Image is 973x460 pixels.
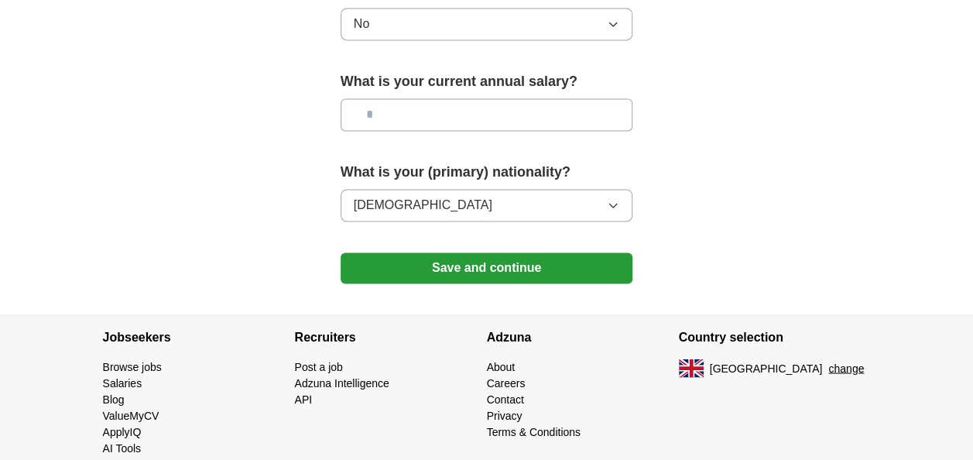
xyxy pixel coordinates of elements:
[103,409,159,421] a: ValueMyCV
[103,360,162,372] a: Browse jobs
[103,376,142,389] a: Salaries
[487,360,516,372] a: About
[341,189,633,221] button: [DEMOGRAPHIC_DATA]
[354,15,369,33] span: No
[828,360,864,376] button: change
[487,393,524,405] a: Contact
[103,425,142,438] a: ApplyIQ
[295,376,389,389] a: Adzuna Intelligence
[103,393,125,405] a: Blog
[341,162,633,183] label: What is your (primary) nationality?
[487,425,581,438] a: Terms & Conditions
[103,441,142,454] a: AI Tools
[341,71,633,92] label: What is your current annual salary?
[487,409,522,421] a: Privacy
[354,196,492,215] span: [DEMOGRAPHIC_DATA]
[341,8,633,40] button: No
[341,252,633,283] button: Save and continue
[487,376,526,389] a: Careers
[295,393,313,405] a: API
[679,315,871,359] h4: Country selection
[710,360,823,376] span: [GEOGRAPHIC_DATA]
[295,360,343,372] a: Post a job
[679,359,704,377] img: UK flag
